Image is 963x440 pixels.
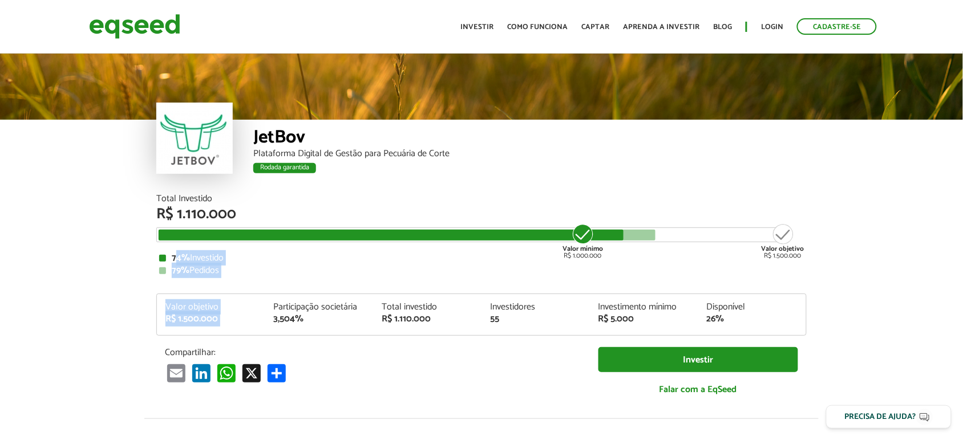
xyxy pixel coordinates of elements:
strong: Valor mínimo [563,243,603,254]
div: R$ 1.110.000 [382,315,473,324]
div: Investido [159,254,804,263]
a: Aprenda a investir [623,23,699,31]
div: R$ 1.000.000 [561,223,604,259]
div: Investidores [490,303,581,312]
a: Como funciona [507,23,568,31]
div: Pedidos [159,266,804,275]
div: Rodada garantida [253,163,316,173]
div: R$ 5.000 [598,315,690,324]
a: Captar [581,23,609,31]
a: Compartilhar [265,364,288,382]
a: Email [165,364,188,382]
strong: 79% [172,263,189,278]
div: Investimento mínimo [598,303,690,312]
p: Compartilhar: [165,347,581,358]
div: Disponível [706,303,798,312]
div: 55 [490,315,581,324]
div: R$ 1.110.000 [156,207,807,222]
div: Valor objetivo [165,303,257,312]
strong: 74% [172,250,190,266]
a: Cadastre-se [797,18,877,35]
a: Falar com a EqSeed [598,378,798,401]
div: 26% [706,315,798,324]
img: EqSeed [89,11,180,42]
div: JetBov [253,128,807,149]
strong: Valor objetivo [762,243,804,254]
a: LinkedIn [190,364,213,382]
a: Investir [460,23,493,31]
div: 3,504% [274,315,365,324]
div: Total Investido [156,194,807,203]
a: Login [761,23,783,31]
div: R$ 1.500.000 [165,315,257,324]
a: X [240,364,263,382]
div: Plataforma Digital de Gestão para Pecuária de Corte [253,149,807,158]
div: R$ 1.500.000 [762,223,804,259]
a: Investir [598,347,798,373]
div: Total investido [382,303,473,312]
a: WhatsApp [215,364,238,382]
a: Blog [713,23,732,31]
div: Participação societária [274,303,365,312]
